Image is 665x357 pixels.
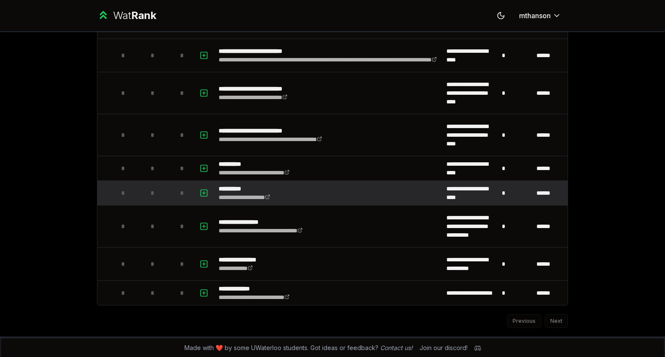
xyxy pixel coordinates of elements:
div: Wat [113,9,156,23]
div: Join our discord! [420,344,468,352]
span: Rank [131,9,156,22]
a: Contact us! [380,344,413,351]
button: mthanson [512,8,568,23]
a: WatRank [97,9,156,23]
span: mthanson [519,10,551,21]
span: Made with ❤️ by some UWaterloo students. Got ideas or feedback? [184,344,413,352]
